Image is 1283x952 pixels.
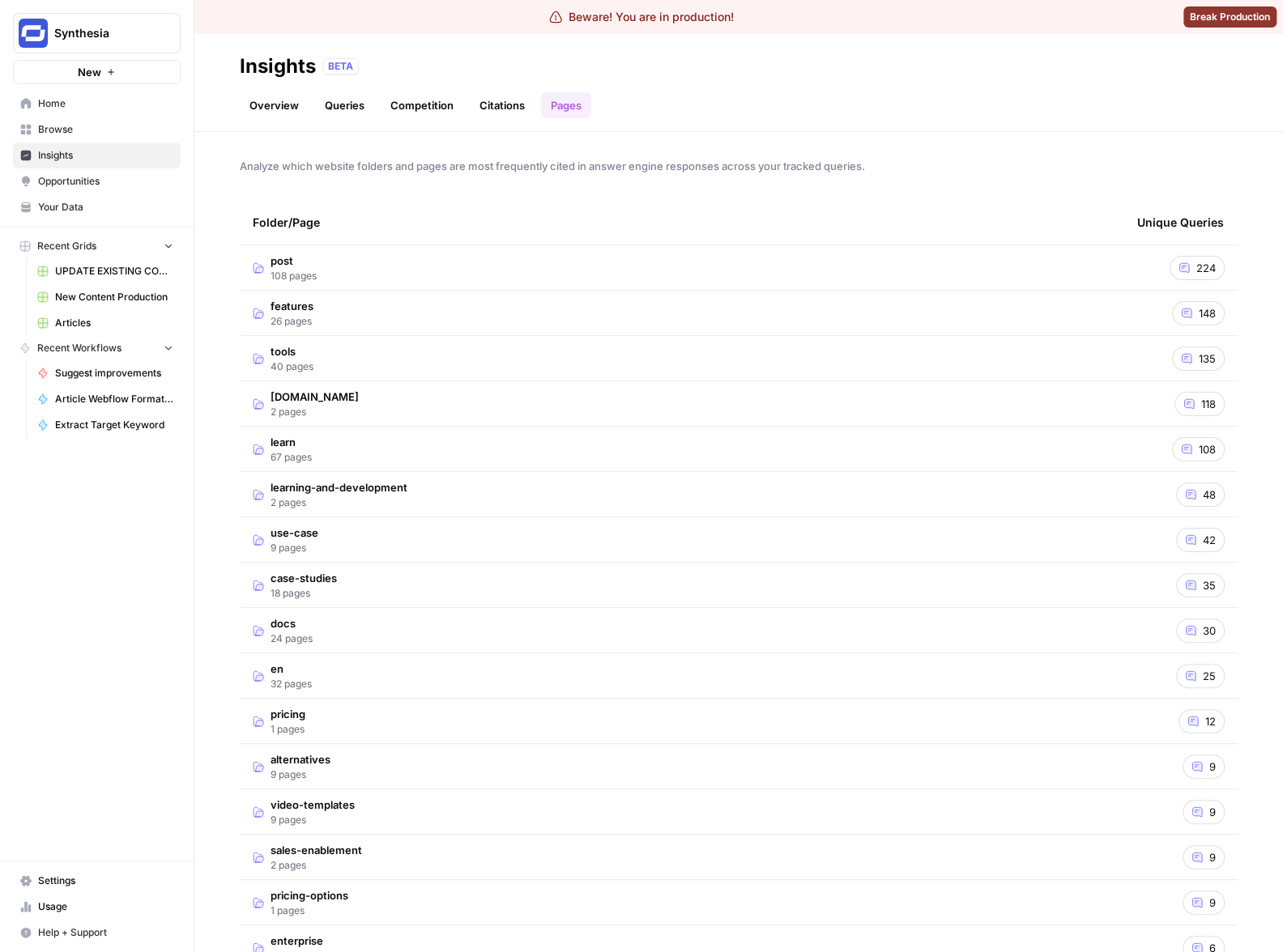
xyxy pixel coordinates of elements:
[30,412,181,438] a: Extract Target Keyword
[30,310,181,336] a: Articles
[1203,532,1216,548] span: 42
[13,168,181,194] a: Opportunities
[55,366,173,380] span: Suggest improvements
[1183,6,1277,28] button: Break Production
[271,434,312,450] span: learn
[541,92,591,118] a: Pages
[30,360,181,386] a: Suggest improvements
[271,813,355,827] span: 9 pages
[13,91,181,117] a: Home
[30,258,181,284] a: UPDATE EXISTING CONTENT
[13,234,181,258] button: Recent Grids
[38,873,173,888] span: Settings
[19,19,48,48] img: Synthesia Logo
[271,767,330,782] span: 9 pages
[1203,577,1216,593] span: 35
[1196,260,1216,276] span: 224
[271,661,312,677] span: en
[271,842,362,858] span: sales-enablement
[30,386,181,412] a: Article Webflow Formatter
[271,479,407,495] span: learning-and-development
[13,194,181,220] a: Your Data
[13,142,181,168] a: Insights
[38,899,173,914] span: Usage
[38,174,173,189] span: Opportunities
[1209,804,1216,820] span: 9
[1201,396,1216,412] span: 118
[271,314,313,329] span: 26 pages
[381,92,463,118] a: Competition
[271,903,348,918] span: 1 pages
[13,13,181,53] button: Workspace: Synthesia
[1199,305,1216,321] span: 148
[271,631,313,646] span: 24 pages
[240,158,1238,174] span: Analyze which website folders and pages are most frequently cited in answer engine responses acro...
[271,722,305,737] span: 1 pages
[322,58,359,74] div: BETA
[470,92,535,118] a: Citations
[38,925,173,940] span: Help + Support
[13,336,181,360] button: Recent Workflows
[271,797,355,813] span: video-templates
[13,868,181,894] a: Settings
[271,586,337,601] span: 18 pages
[271,858,362,873] span: 2 pages
[1137,200,1224,244] div: Unique Queries
[1205,713,1216,729] span: 12
[271,405,359,419] span: 2 pages
[1190,10,1270,24] span: Break Production
[240,92,309,118] a: Overview
[30,284,181,310] a: New Content Production
[13,920,181,946] button: Help + Support
[271,359,313,374] span: 40 pages
[54,25,152,41] span: Synthesia
[38,96,173,111] span: Home
[315,92,374,118] a: Queries
[1203,487,1216,503] span: 48
[271,298,313,314] span: features
[271,570,337,586] span: case-studies
[271,269,317,283] span: 108 pages
[271,525,318,541] span: use-case
[271,253,317,269] span: post
[55,392,173,406] span: Article Webflow Formatter
[55,264,173,278] span: UPDATE EXISTING CONTENT
[38,122,173,137] span: Browse
[37,239,96,253] span: Recent Grids
[1209,759,1216,775] span: 9
[271,450,312,465] span: 67 pages
[13,60,181,84] button: New
[55,316,173,330] span: Articles
[1209,895,1216,911] span: 9
[37,341,121,355] span: Recent Workflows
[1199,351,1216,367] span: 135
[271,706,305,722] span: pricing
[13,894,181,920] a: Usage
[1203,668,1216,684] span: 25
[271,495,407,510] span: 2 pages
[271,751,330,767] span: alternatives
[271,343,313,359] span: tools
[38,200,173,215] span: Your Data
[240,53,316,79] div: Insights
[271,677,312,691] span: 32 pages
[271,389,359,405] span: [DOMAIN_NAME]
[1209,849,1216,865] span: 9
[549,9,734,25] div: Beware! You are in production!
[78,64,101,80] span: New
[271,887,348,903] span: pricing-options
[253,200,1111,244] div: Folder/Page
[271,541,318,555] span: 9 pages
[1199,441,1216,457] span: 108
[13,117,181,142] a: Browse
[271,615,313,631] span: docs
[1203,623,1216,639] span: 30
[55,418,173,432] span: Extract Target Keyword
[55,290,173,304] span: New Content Production
[271,933,323,949] span: enterprise
[38,148,173,163] span: Insights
